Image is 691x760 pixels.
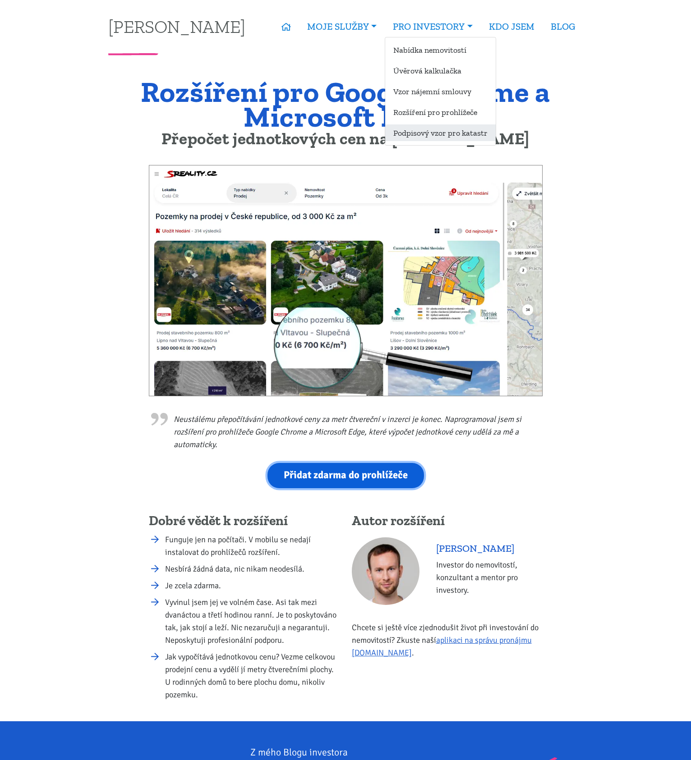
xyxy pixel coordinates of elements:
a: Rozšíření pro prohlížeče [385,104,496,120]
h1: Rozšíření pro Google Chrome a Microsoft Edge [108,80,583,129]
a: aplikaci na správu pronájmu [DOMAIN_NAME] [352,635,532,658]
h2: Přepočet jednotkových cen na [DOMAIN_NAME] [108,131,583,146]
p: Investor do nemovitostí, konzultant a mentor pro investory. [436,559,543,596]
li: Nesbírá žádná data, nic nikam neodesílá. [165,563,340,575]
a: Podpisový vzor pro katastr [385,124,496,141]
a: Přidat zdarma do prohlížeče [267,463,424,488]
a: Vzor nájemní smlouvy [385,83,496,100]
a: MOJE SLUŽBY [299,16,385,37]
a: BLOG [543,16,583,37]
li: Jak vypočítává jednotkovou cenu? Vezme celkovou prodejní cenu a vydělí jí metry čtverečními ploch... [165,650,340,701]
blockquote: Neustálému přepočítávání jednotkové ceny za metr čtvereční v inzerci je konec. Naprogramoval jsem... [149,408,543,451]
a: PRO INVESTORY [385,16,480,37]
h5: [PERSON_NAME] [436,542,543,554]
h4: Autor rozšíření [352,513,543,530]
a: [PERSON_NAME] [108,18,245,35]
div: Z mého Blogu investora [250,746,522,759]
a: KDO JSEM [481,16,543,37]
li: Funguje jen na počítači. V mobilu se nedají instalovat do prohlížečů rozšíření. [165,533,340,559]
li: Vyvinul jsem jej ve volném čase. Asi tak mezi dvanáctou a třetí hodinou ranní. Je to poskytováno ... [165,596,340,646]
li: Je zcela zdarma. [165,579,340,592]
img: Rozšíření pro Sreality [149,165,543,397]
p: Chcete si ještě více zjednodušit život při investování do nemovitostí? Zkuste naší . [352,621,543,659]
a: Nabídka nemovitostí [385,41,496,58]
h4: Dobré vědět k rozšíření [149,513,340,530]
a: Úvěrová kalkulačka [385,62,496,79]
